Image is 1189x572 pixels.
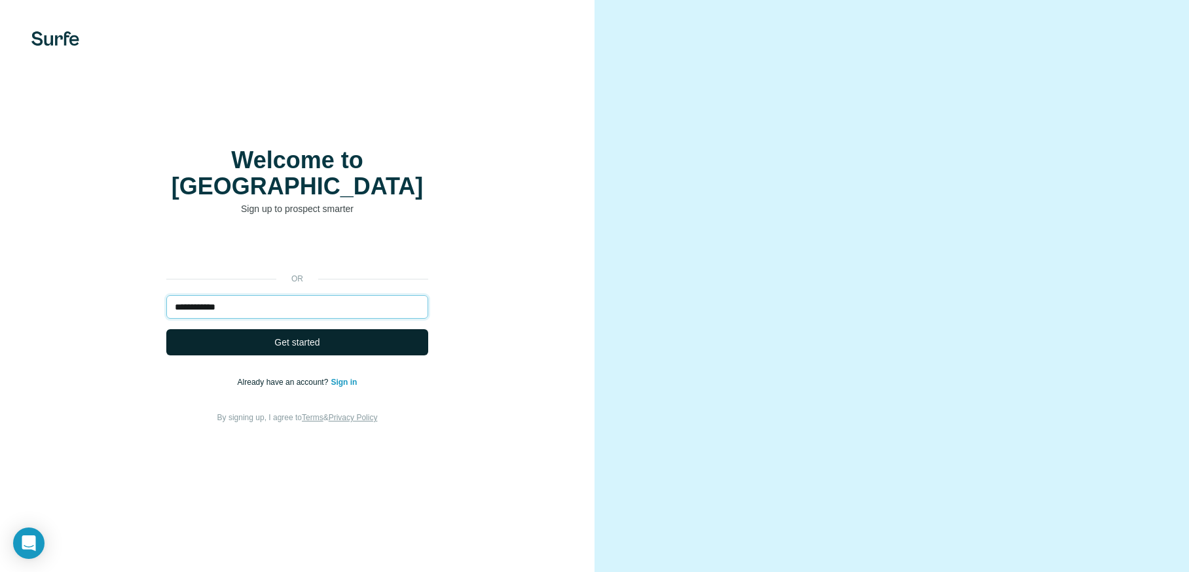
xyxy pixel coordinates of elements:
[238,378,331,387] span: Already have an account?
[166,329,428,355] button: Get started
[13,527,45,559] div: Open Intercom Messenger
[166,147,428,200] h1: Welcome to [GEOGRAPHIC_DATA]
[302,413,323,422] a: Terms
[31,31,79,46] img: Surfe's logo
[217,413,378,422] span: By signing up, I agree to &
[274,336,320,349] span: Get started
[160,235,435,264] iframe: Sign in with Google Button
[329,413,378,422] a: Privacy Policy
[331,378,357,387] a: Sign in
[166,202,428,215] p: Sign up to prospect smarter
[276,273,318,285] p: or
